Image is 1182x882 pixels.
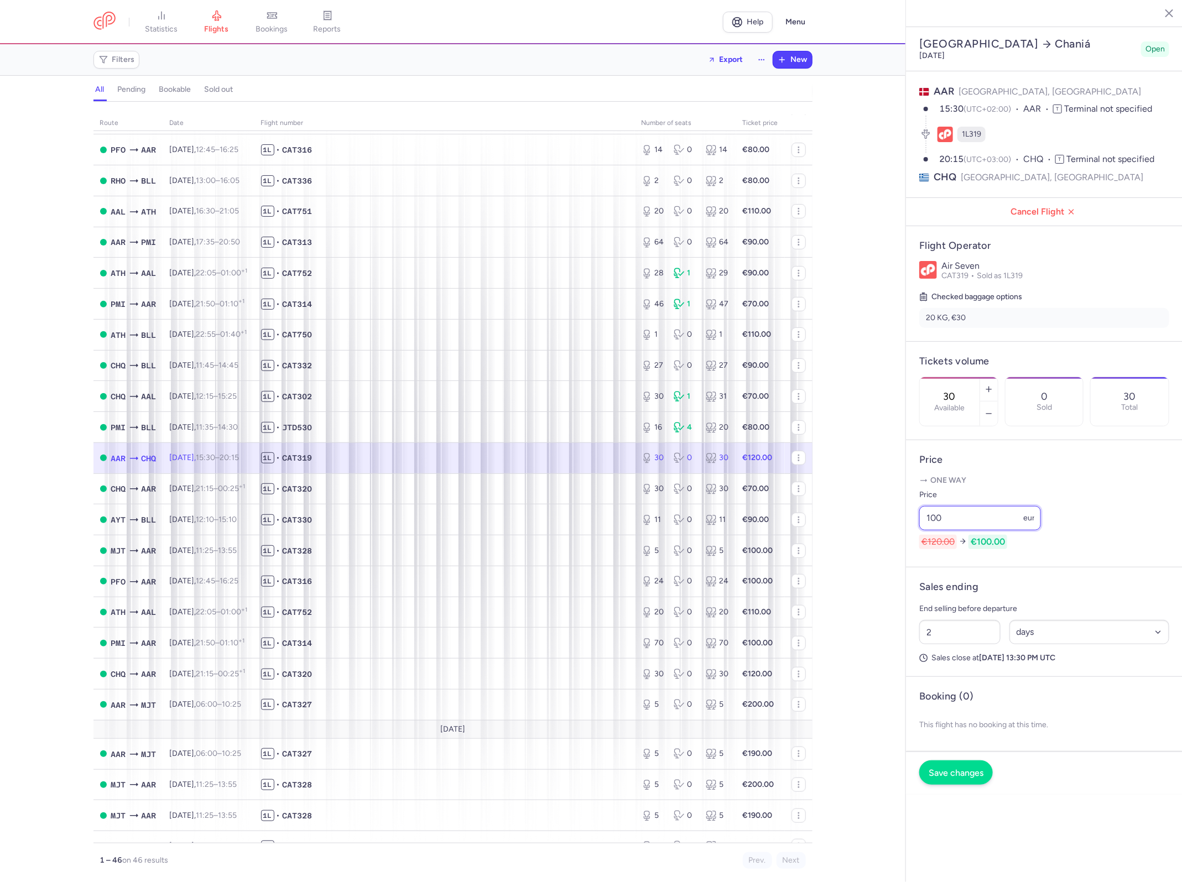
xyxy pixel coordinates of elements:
time: 15:25 [218,392,237,401]
span: • [277,144,280,155]
span: CAT313 [283,237,313,248]
div: 1 [674,391,697,402]
span: Terminal not specified [1064,103,1152,114]
span: – [196,268,248,278]
span: – [196,638,245,648]
sup: +1 [239,298,245,305]
span: AAL [142,606,157,618]
span: PMI [111,421,126,434]
sup: +1 [241,328,247,336]
span: CAT302 [283,391,313,402]
time: 11:35 [196,422,214,432]
div: 11 [642,514,665,525]
div: 0 [674,607,697,618]
button: Save changes [919,760,993,785]
div: 1 [706,329,729,340]
span: 1L [261,545,274,556]
span: – [196,206,239,216]
div: 1 [674,299,697,310]
span: BLL [142,421,157,434]
span: – [196,607,248,617]
h4: pending [118,85,146,95]
strong: €70.00 [743,392,769,401]
span: • [277,545,280,556]
span: ATH [111,267,126,279]
span: 1L [261,607,274,618]
th: Ticket price [736,115,785,132]
input: ## [919,620,1001,644]
span: CAT319 [283,452,313,463]
span: PMI [142,236,157,248]
button: Filters [94,51,139,68]
time: 12:45 [196,145,216,154]
time: 12:10 [196,515,215,524]
span: CAT330 [283,514,313,525]
span: [DATE], [170,330,247,339]
th: Flight number [254,115,635,132]
span: RHO [111,175,126,187]
div: 0 [674,514,697,525]
span: • [277,391,280,402]
a: bookings [244,10,300,34]
strong: €100.00 [743,638,773,648]
figure: 1L airline logo [938,127,953,142]
span: CHQ [111,483,126,495]
span: Sold as 1L319 [977,271,1023,280]
time: [DATE] [919,51,945,60]
strong: €90.00 [743,237,769,247]
span: AAL [111,206,126,218]
time: 12:15 [196,392,214,401]
time: 16:30 [196,206,216,216]
p: Sold [1037,403,1052,412]
span: – [196,546,237,555]
div: 1 [642,329,665,340]
span: [DATE], [170,361,239,370]
span: flights [205,24,229,34]
div: 28 [642,268,665,279]
span: ATH [142,206,157,218]
time: 21:50 [196,638,216,648]
span: 1L [261,299,274,310]
span: [DATE], [170,546,237,555]
span: PMI [111,637,126,649]
span: eur [1023,513,1035,523]
span: • [277,175,280,186]
span: AAL [142,390,157,403]
span: €120.00 [919,535,957,549]
span: [DATE], [170,484,246,493]
span: AAR [111,236,126,248]
span: BLL [142,329,157,341]
p: Air Seven [941,261,1169,271]
span: • [277,268,280,279]
span: Help [747,18,763,26]
span: – [196,515,237,524]
span: 1L [261,206,274,217]
p: 0 [1041,391,1048,402]
time: 13:55 [218,546,237,555]
strong: €120.00 [743,453,773,462]
div: 70 [706,638,729,649]
span: • [277,638,280,649]
span: CAT320 [283,483,313,494]
div: 24 [706,576,729,587]
span: 1L [261,329,274,340]
sup: +1 [242,606,248,613]
time: 17:35 [196,237,215,247]
span: AYT [111,514,126,526]
h2: [GEOGRAPHIC_DATA] Chaniá [919,37,1137,51]
span: CAT750 [283,329,313,340]
span: 1L [261,391,274,402]
div: 14 [642,144,665,155]
span: 1L [261,268,274,279]
div: 27 [642,360,665,371]
span: bookings [256,24,288,34]
span: Export [720,55,743,64]
input: --- [919,506,1041,530]
time: 20:50 [220,237,241,247]
div: 1 [674,268,697,279]
time: 01:40 [221,330,247,339]
div: 30 [642,483,665,494]
time: 22:05 [196,268,217,278]
p: 30 [1124,391,1136,402]
span: Terminal not specified [1066,154,1154,164]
